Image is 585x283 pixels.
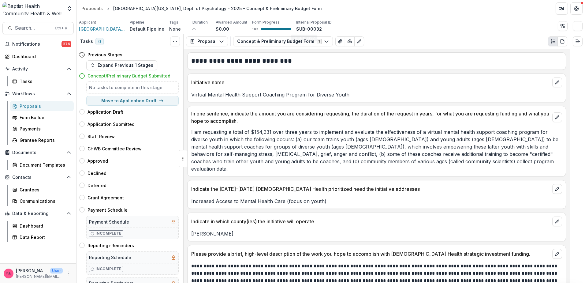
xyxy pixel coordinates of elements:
nav: breadcrumb [79,4,324,13]
button: Toggle View Cancelled Tasks [170,36,180,46]
div: Proposals [81,5,103,12]
p: $0.00 [216,26,229,32]
a: Dashboard [2,51,74,62]
button: Search... [2,22,74,34]
p: [PERSON_NAME][EMAIL_ADDRESS][DOMAIN_NAME] [16,274,63,279]
p: Indicate in which county(ies) the initiative will operate [191,218,550,225]
p: Initiative name [191,79,550,86]
h4: Declined [88,170,106,176]
h4: Approved [88,158,108,164]
p: SUB-00032 [296,26,322,32]
span: 0 [95,38,104,45]
a: Proposals [79,4,105,13]
span: 376 [61,41,71,47]
span: Workflows [12,91,64,96]
button: Open Documents [2,148,74,157]
p: I am requesting a total of $154,331 over three years to implement and evaluate the effectiveness ... [191,128,562,172]
p: ∞ [192,26,196,32]
button: Open Workflows [2,89,74,99]
h5: No tasks to complete in this stage [89,84,176,91]
h4: Payment Schedule [88,207,128,213]
span: Notifications [12,42,61,47]
button: Partners [556,2,568,15]
h4: Grant Agreement [88,194,124,201]
span: Contacts [12,175,64,180]
a: Document Templates [10,160,74,170]
span: Data & Reporting [12,211,64,216]
button: More [65,270,73,277]
button: Get Help [570,2,583,15]
span: Activity [12,66,64,72]
p: Indicate the [DATE]-[DATE] [DEMOGRAPHIC_DATA] Health prioritized need the initiative addresses [191,185,550,193]
p: Please provide a brief, high-level description of the work you hope to accomplish with [DEMOGRAPH... [191,250,550,258]
div: Katie E [6,271,11,275]
button: Expand right [573,36,583,46]
button: Open Contacts [2,172,74,182]
a: Tasks [10,76,74,86]
p: Incomplete [95,266,121,272]
a: Form Builder [10,112,74,123]
div: Document Templates [20,162,69,168]
h4: CHWB Committee Review [88,145,142,152]
button: Move to Application Draft [86,96,179,106]
button: Proposal [186,36,228,46]
p: Default Pipeline [130,26,164,32]
p: Incomplete [95,231,121,236]
div: Proposals [20,103,69,109]
a: Grantee Reports [10,135,74,145]
button: Open entity switcher [65,2,74,15]
h4: Staff Review [88,133,115,140]
button: View Attached Files [335,36,345,46]
span: Documents [12,150,64,155]
button: Open Data & Reporting [2,209,74,218]
div: Communications [20,198,69,204]
button: Concept & Preliminary Budget Form1 [233,36,333,46]
div: Ctrl + K [54,25,69,32]
a: Proposals [10,101,74,111]
div: Dashboard [12,53,69,60]
h3: Tasks [80,39,93,44]
h4: Application Draft [88,109,123,115]
h5: Payment Schedule [89,219,129,225]
p: Form Progress [252,20,280,25]
a: Data Report [10,232,74,242]
div: Grantees [20,187,69,193]
h4: Reporting+Reminders [88,242,134,249]
button: Plaintext view [548,36,558,46]
div: Form Builder [20,114,69,121]
p: Duration [192,20,208,25]
div: Dashboard [20,223,69,229]
a: Communications [10,196,74,206]
p: Internal Proposal ID [296,20,332,25]
a: Grantees [10,185,74,195]
a: Dashboard [10,221,74,231]
p: Tags [169,20,178,25]
div: Payments [20,126,69,132]
div: Tasks [20,78,69,85]
button: PDF view [557,36,567,46]
p: Increased Access to Mental Health Care (focus on youth) [191,198,562,205]
p: 100 % [252,27,258,31]
h4: Previous Stages [88,51,122,58]
a: [GEOGRAPHIC_DATA][US_STATE], Dept. of Health Disparities [79,26,125,32]
p: [PERSON_NAME] [16,267,48,274]
button: Edit as form [354,36,364,46]
p: Applicant [79,20,96,25]
p: User [50,268,63,274]
h4: Concept/Preliminary Budget Submitted [88,73,170,79]
h5: Reporting Schedule [89,254,131,261]
button: edit [552,249,562,259]
div: [GEOGRAPHIC_DATA][US_STATE], Dept. of Psychology - 2025 - Concept & Preliminary Budget Form [113,5,322,12]
p: Awarded Amount [216,20,247,25]
span: Search... [15,25,51,31]
p: None [169,26,181,32]
h4: Application Submitted [88,121,135,127]
button: Notifications376 [2,39,74,49]
h4: Deferred [88,182,106,189]
p: Virtual Mental Health Support Coaching Program for Diverse Youth [191,91,562,98]
div: Grantee Reports [20,137,69,143]
button: edit [552,112,562,122]
p: Pipeline [130,20,144,25]
p: In one sentence, indicate the amount you are considering requesting, the duration of the request ... [191,110,550,125]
